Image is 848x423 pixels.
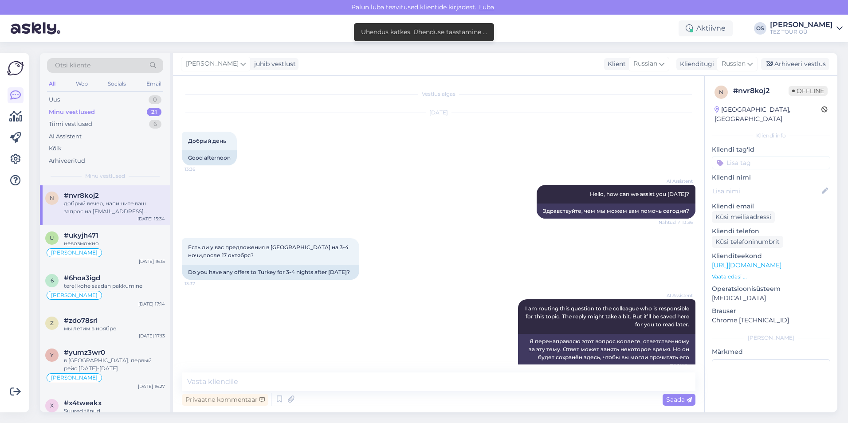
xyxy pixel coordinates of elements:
[139,258,165,265] div: [DATE] 16:15
[712,316,830,325] p: Chrome [TECHNICAL_ID]
[660,292,693,299] span: AI Assistent
[51,277,54,284] span: 6
[50,320,54,326] span: z
[633,59,657,69] span: Russian
[715,105,821,124] div: [GEOGRAPHIC_DATA], [GEOGRAPHIC_DATA]
[361,27,487,37] div: Ühendus katkes. Ühenduse taastamine ...
[7,60,24,77] img: Askly Logo
[147,108,161,117] div: 21
[185,280,218,287] span: 13:37
[712,294,830,303] p: [MEDICAL_DATA]
[182,265,359,280] div: Do you have any offers to Turkey for 3-4 nights after [DATE]?
[50,352,54,358] span: y
[149,120,161,129] div: 6
[712,227,830,236] p: Kliendi telefon
[525,305,691,328] span: I am routing this question to the colleague who is responsible for this topic. The reply might ta...
[712,251,830,261] p: Klienditeekond
[64,200,165,215] div: добрый вечер, напишите ваш запрос на [EMAIL_ADDRESS][DOMAIN_NAME]
[49,144,62,153] div: Kõik
[537,204,695,219] div: Здравствуйте, чем мы можем вам помочь сегодня?
[85,172,125,180] span: Minu vestlused
[712,306,830,316] p: Brauser
[712,261,781,269] a: [URL][DOMAIN_NAME]
[138,383,165,390] div: [DATE] 16:27
[149,95,161,104] div: 0
[64,317,98,325] span: #zdo78srl
[712,202,830,211] p: Kliendi email
[712,145,830,154] p: Kliendi tag'id
[590,191,689,197] span: Hello, how can we assist you [DATE]?
[659,219,693,226] span: Nähtud ✓ 13:36
[64,274,100,282] span: #6hoa3igd
[712,334,830,342] div: [PERSON_NAME]
[74,78,90,90] div: Web
[770,28,833,35] div: TEZ TOUR OÜ
[712,186,820,196] input: Lisa nimi
[188,244,350,258] span: Есть ли у вас предложения в [GEOGRAPHIC_DATA] на 3-4 ночи,после 17 октября?
[770,21,833,28] div: [PERSON_NAME]
[712,211,775,223] div: Küsi meiliaadressi
[50,235,54,241] span: u
[51,375,98,380] span: [PERSON_NAME]
[139,333,165,339] div: [DATE] 17:13
[719,89,723,95] span: n
[676,59,714,69] div: Klienditugi
[770,21,843,35] a: [PERSON_NAME]TEZ TOUR OÜ
[51,250,98,255] span: [PERSON_NAME]
[604,59,626,69] div: Klient
[49,95,60,104] div: Uus
[761,58,829,70] div: Arhiveeri vestlus
[712,173,830,182] p: Kliendi nimi
[712,273,830,281] p: Vaata edasi ...
[64,192,99,200] span: #nvr8koj2
[712,284,830,294] p: Operatsioonisüsteem
[518,334,695,373] div: Я перенаправляю этот вопрос коллеге, ответственному за эту тему. Ответ может занять некоторое вре...
[754,22,766,35] div: OS
[64,349,105,356] span: #yumz3wr0
[712,347,830,356] p: Märkmed
[712,236,783,248] div: Küsi telefoninumbrit
[49,132,82,141] div: AI Assistent
[145,78,163,90] div: Email
[64,407,165,415] div: Suured tänud
[137,215,165,222] div: [DATE] 15:34
[64,231,98,239] span: #ukyjh471
[49,157,85,165] div: Arhiveeritud
[182,394,268,406] div: Privaatne kommentaar
[712,156,830,169] input: Lisa tag
[47,78,57,90] div: All
[789,86,828,96] span: Offline
[64,282,165,290] div: tere! kohe saadan pakkumine
[733,86,789,96] div: # nvr8koj2
[186,59,239,69] span: [PERSON_NAME]
[182,90,695,98] div: Vestlus algas
[64,325,165,333] div: мы летим в ноябре
[666,396,692,403] span: Saada
[64,399,102,407] span: #x4tweakx
[476,3,497,11] span: Luba
[50,402,54,409] span: x
[679,20,733,36] div: Aktiivne
[251,59,296,69] div: juhib vestlust
[188,137,226,144] span: Добрый день
[712,132,830,140] div: Kliendi info
[51,293,98,298] span: [PERSON_NAME]
[660,178,693,184] span: AI Assistent
[49,108,95,117] div: Minu vestlused
[185,166,218,172] span: 13:36
[49,120,92,129] div: Tiimi vestlused
[722,59,746,69] span: Russian
[182,109,695,117] div: [DATE]
[64,356,165,372] div: в [GEOGRAPHIC_DATA], первый рейс [DATE]-[DATE]
[106,78,128,90] div: Socials
[64,239,165,247] div: невозможно
[182,150,237,165] div: Good afternoon
[138,301,165,307] div: [DATE] 17:14
[55,61,90,70] span: Otsi kliente
[50,195,54,201] span: n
